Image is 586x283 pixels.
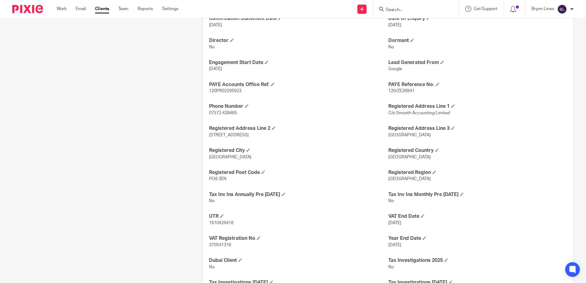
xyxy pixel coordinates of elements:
a: Email [76,6,86,12]
h4: Confirmation Statement Date [209,15,388,22]
h4: Registered Region [388,169,567,176]
span: [DATE] [388,221,401,225]
h4: Dormant [388,37,567,44]
h4: PAYE Reference No. [388,81,567,88]
h4: Date Of Enquiry [388,15,567,22]
span: Get Support [474,7,497,11]
span: 1610429416 [209,221,234,225]
span: [STREET_ADDRESS] [209,133,249,137]
span: No [209,199,215,203]
span: [GEOGRAPHIC_DATA] [209,155,251,159]
span: [DATE] [209,67,222,71]
h4: Registered Address Line 2 [209,125,388,132]
span: No [388,45,394,49]
a: Clients [95,6,109,12]
input: Search [385,7,440,13]
h4: Year End Date [388,235,567,242]
span: No [209,265,215,269]
h4: Registered City [209,147,388,154]
h4: Tax Inv Ins Annually Pre [DATE] [209,191,388,198]
h4: PAYE Accounts Office Ref. [209,81,388,88]
span: No [388,199,394,203]
span: C/o Smooth Accounting Limited [388,111,450,115]
a: Team [118,6,128,12]
h4: Engagement Start Date [209,59,388,66]
a: Work [57,6,67,12]
span: Google [388,67,402,71]
span: 07572 428465 [209,111,237,115]
h4: Registered Post Code [209,169,388,176]
h4: VAT End Date [388,213,567,220]
span: 120/ZE26941 [388,89,414,93]
span: No [388,265,394,269]
h4: Registered Country [388,147,567,154]
span: [DATE] [388,23,401,27]
span: [GEOGRAPHIC_DATA] [388,133,431,137]
span: [GEOGRAPHIC_DATA] [388,155,431,159]
span: [DATE] [209,23,222,27]
h4: Registered Address Line 1 [388,103,567,110]
a: Settings [162,6,178,12]
img: svg%3E [557,4,567,14]
p: Brynn Lines [531,6,554,12]
span: [GEOGRAPHIC_DATA] [388,177,431,181]
h4: UTR [209,213,388,220]
h4: Director [209,37,388,44]
h4: Dubai Client [209,257,388,264]
span: No [209,45,215,49]
img: Pixie [12,5,43,13]
span: 120PR02295923 [209,89,242,93]
a: Reports [138,6,153,12]
span: PO6 3EN [209,177,226,181]
h4: VAT Registration No [209,235,388,242]
span: [DATE] [388,243,401,247]
h4: Registered Address Line 3 [388,125,567,132]
span: 370541316 [209,243,231,247]
h4: Lead Generated From [388,59,567,66]
h4: Tax Investigations 2025 [388,257,567,264]
h4: Phone Number [209,103,388,110]
h4: Tax Inv Ins Monthly Pre [DATE] [388,191,567,198]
